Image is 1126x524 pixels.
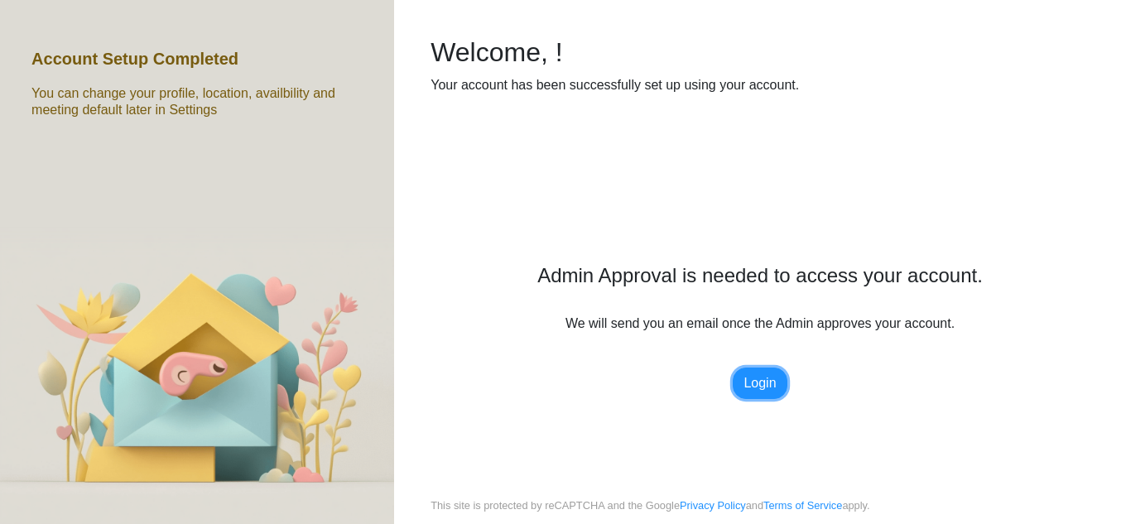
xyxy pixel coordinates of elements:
[31,49,238,69] h5: Account Setup Completed
[31,85,363,117] h6: You can change your profile, location, availbility and meeting default later in Settings
[431,264,1090,288] h4: Admin Approval is needed to access your account.
[431,36,1090,68] h2: Welcome, !
[733,368,787,399] a: Login
[431,498,869,524] small: This site is protected by reCAPTCHA and the Google and apply.
[431,264,1090,400] div: We will send you an email once the Admin approves your account.
[680,499,746,512] a: Privacy Policy
[763,499,842,512] a: Terms of Service
[431,75,1090,95] div: Your account has been successfully set up using your account.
